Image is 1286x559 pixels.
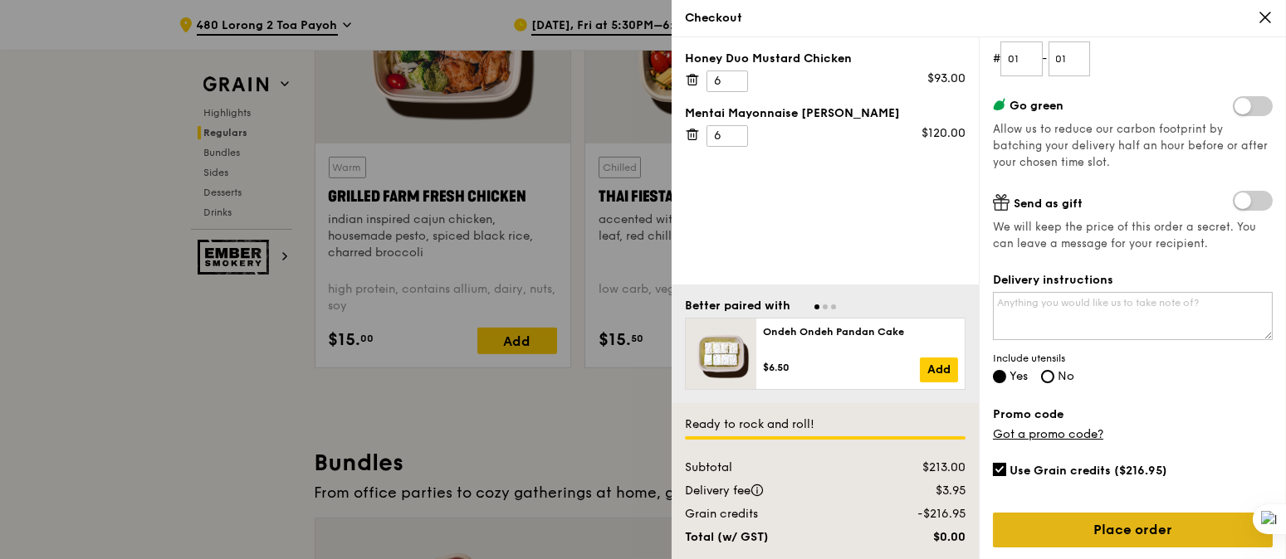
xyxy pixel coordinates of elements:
div: Better paired with [685,298,790,314]
span: Allow us to reduce our carbon footprint by batching your delivery half an hour before or after yo... [993,123,1268,169]
span: Include utensils [993,352,1273,365]
div: Delivery fee [675,483,875,499]
div: Checkout [685,10,1273,27]
input: Yes [993,370,1006,383]
div: -$216.95 [875,506,976,523]
span: Go to slide 3 [831,304,836,309]
div: $93.00 [927,70,966,87]
div: Ready to rock and roll! [685,416,966,433]
span: No [1058,369,1074,383]
span: Go to slide 1 [814,304,819,309]
input: Floor [1000,41,1043,76]
form: # - [993,41,1273,76]
a: Add [920,357,958,382]
input: Unit [1049,41,1091,76]
div: $120.00 [922,125,966,142]
label: Delivery instructions [993,272,1273,289]
div: Grain credits [675,506,875,523]
span: We will keep the price of this order a secret. You can leave a message for your recipient. [993,219,1273,252]
span: Go green [1010,99,1064,113]
a: Place order [993,513,1273,547]
div: Ondeh Ondeh Pandan Cake [763,325,958,338]
div: $213.00 [875,459,976,476]
div: $3.95 [875,483,976,499]
span: Send as gift [1014,197,1083,211]
input: No [1041,370,1054,383]
div: Subtotal [675,459,875,476]
span: Use Grain credits ($216.95) [1010,464,1167,478]
a: Got a promo code? [993,427,1103,441]
input: Use Grain credits ($216.95) [993,463,1006,476]
div: Total (w/ GST) [675,529,875,546]
div: Mentai Mayonnaise [PERSON_NAME] [685,105,966,122]
span: Go to slide 2 [823,304,828,309]
div: $0.00 [875,529,976,546]
div: $6.50 [763,361,920,374]
label: Promo code [993,406,1273,423]
span: Yes [1010,369,1028,383]
div: Honey Duo Mustard Chicken [685,51,966,67]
